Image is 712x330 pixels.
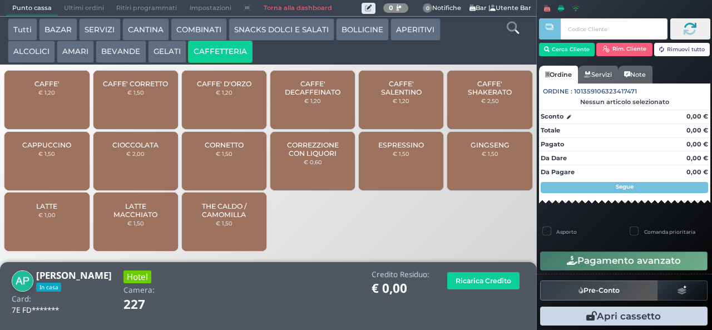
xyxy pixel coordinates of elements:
label: Asporto [556,228,577,235]
button: BAZAR [39,18,77,41]
small: € 1,50 [393,150,409,157]
button: Pre-Conto [540,280,658,301]
small: € 2,50 [481,97,499,104]
input: Codice Cliente [561,18,667,40]
small: € 0,60 [304,159,322,165]
span: Ultimi ordini [58,1,110,16]
span: CAPPUCCINO [22,141,71,149]
button: Rimuovi tutto [654,43,710,56]
button: CANTINA [122,18,169,41]
small: € 1,20 [216,89,233,96]
button: BOLLICINE [336,18,389,41]
strong: Da Dare [541,154,567,162]
small: € 1,50 [127,89,144,96]
span: 101359106323417471 [574,87,637,96]
h1: € 0,00 [372,282,429,295]
span: Punto cassa [6,1,58,16]
a: Servizi [578,66,618,83]
span: 0 [423,3,433,13]
span: CAFFE' [34,80,60,88]
strong: 0,00 € [686,154,708,162]
strong: Da Pagare [541,168,575,176]
span: LATTE MACCHIATO [102,202,169,219]
strong: Segue [616,183,634,190]
span: CIOCCOLATA [112,141,159,149]
button: BEVANDE [96,41,146,63]
strong: 0,00 € [686,168,708,176]
button: ALCOLICI [8,41,55,63]
button: GELATI [148,41,186,63]
button: Pagamento avanzato [540,252,708,270]
span: ESPRESSINO [378,141,424,149]
strong: Totale [541,126,560,134]
strong: 0,00 € [686,140,708,148]
h1: 227 [123,298,176,312]
a: Note [618,66,652,83]
button: Ricarica Credito [447,272,520,289]
small: € 1,50 [482,150,498,157]
span: CAFFE' D'ORZO [197,80,251,88]
small: € 1,50 [127,220,144,226]
button: SNACKS DOLCI E SALATI [229,18,334,41]
span: CAFFE' SHAKERATO [457,80,523,96]
button: SERVIZI [79,18,120,41]
strong: Sconto [541,112,563,121]
button: COMBINATI [171,18,227,41]
h3: Hotel [123,270,151,283]
button: APERITIVI [390,18,440,41]
a: Torna alla dashboard [257,1,338,16]
small: € 1,20 [38,89,55,96]
small: € 1,00 [38,211,56,218]
b: 0 [389,4,393,12]
strong: Pagato [541,140,564,148]
button: AMARI [57,41,94,63]
small: € 1,50 [216,150,233,157]
strong: 0,00 € [686,126,708,134]
span: THE CALDO / CAMOMILLA [191,202,258,219]
span: Ritiri programmati [110,1,183,16]
button: Tutti [8,18,37,41]
small: € 2,00 [126,150,145,157]
button: Apri cassetto [540,307,708,326]
small: € 1,20 [304,97,321,104]
b: [PERSON_NAME] [36,269,112,282]
a: Ordine [539,66,578,83]
h4: Card: [12,295,31,303]
span: Impostazioni [184,1,238,16]
button: Rim. Cliente [596,43,652,56]
h4: Camera: [123,286,155,294]
button: CAFFETTERIA [188,41,253,63]
span: CAFFE' DECAFFEINATO [280,80,346,96]
span: CORREZZIONE CON LIQUORI [280,141,346,157]
span: CAFFE' CORRETTO [103,80,168,88]
button: Cerca Cliente [539,43,595,56]
strong: 0,00 € [686,112,708,120]
span: GINGSENG [471,141,510,149]
small: € 1,50 [216,220,233,226]
small: € 1,50 [38,150,55,157]
img: ALICE PAPASODARO [12,270,33,292]
div: Nessun articolo selezionato [539,98,710,106]
span: CAFFE' SALENTINO [368,80,434,96]
label: Comanda prioritaria [644,228,695,235]
small: € 1,20 [393,97,409,104]
span: In casa [36,283,61,292]
span: CORNETTO [205,141,244,149]
h4: Credito Residuo: [372,270,429,279]
span: LATTE [36,202,57,210]
span: Ordine : [543,87,572,96]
